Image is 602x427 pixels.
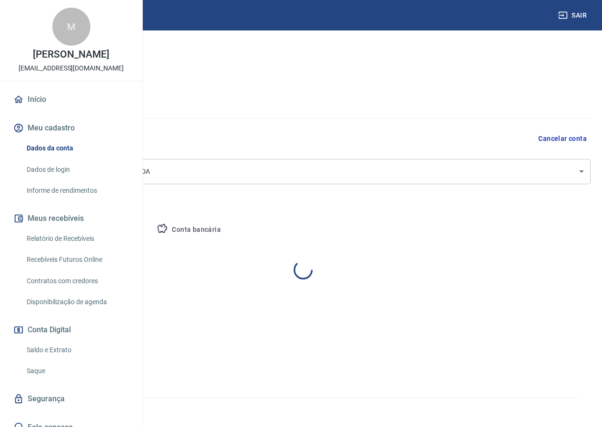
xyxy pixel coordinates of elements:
[23,340,131,360] a: Saldo e Extrato
[15,159,591,184] div: LOJAS TESOURO COMERCIO DIGITAL LTDA
[52,8,90,46] div: M
[19,63,124,73] p: [EMAIL_ADDRESS][DOMAIN_NAME]
[11,319,131,340] button: Conta Digital
[23,292,131,312] a: Disponibilização de agenda
[23,361,131,381] a: Saque
[11,118,131,139] button: Meu cadastro
[556,7,591,24] button: Sair
[534,130,591,148] button: Cancelar conta
[23,139,131,158] a: Dados da conta
[11,388,131,409] a: Segurança
[23,181,131,200] a: Informe de rendimentos
[23,271,131,291] a: Contratos com credores
[23,229,131,248] a: Relatório de Recebíveis
[23,406,579,416] p: 2025 ©
[15,88,591,103] h5: Dados cadastrais
[23,250,131,269] a: Recebíveis Futuros Online
[33,50,109,60] p: [PERSON_NAME]
[11,208,131,229] button: Meus recebíveis
[149,218,228,241] button: Conta bancária
[23,160,131,179] a: Dados de login
[11,89,131,110] a: Início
